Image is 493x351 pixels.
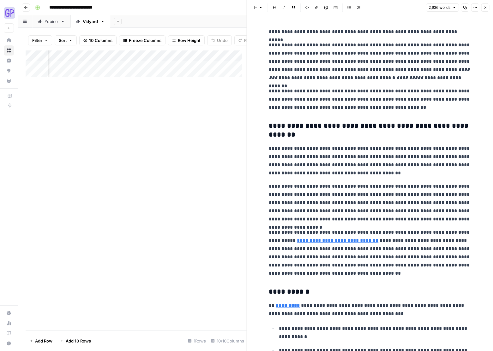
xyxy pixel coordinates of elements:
[426,3,459,12] button: 2,936 words
[28,35,52,45] button: Filter
[4,308,14,318] a: Settings
[4,45,14,56] a: Browse
[66,338,91,344] span: Add 10 Rows
[35,338,52,344] span: Add Row
[83,18,98,25] div: Vidyard
[45,18,58,25] div: Yubico
[56,336,95,346] button: Add 10 Rows
[32,15,70,28] a: Yubico
[4,56,14,66] a: Insights
[429,5,450,10] span: 2,936 words
[79,35,117,45] button: 10 Columns
[4,318,14,328] a: Usage
[26,336,56,346] button: Add Row
[55,35,77,45] button: Sort
[168,35,205,45] button: Row Height
[185,336,208,346] div: 1 Rows
[4,338,14,348] button: Help + Support
[4,66,14,76] a: Opportunities
[4,328,14,338] a: Learning Hub
[4,7,15,19] img: Growth Plays Logo
[208,336,247,346] div: 10/10 Columns
[178,37,201,44] span: Row Height
[70,15,110,28] a: Vidyard
[4,5,14,21] button: Workspace: Growth Plays
[4,35,14,45] a: Home
[217,37,228,44] span: Undo
[89,37,112,44] span: 10 Columns
[4,76,14,86] a: Your Data
[207,35,232,45] button: Undo
[32,37,42,44] span: Filter
[119,35,165,45] button: Freeze Columns
[234,35,258,45] button: Redo
[129,37,161,44] span: Freeze Columns
[59,37,67,44] span: Sort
